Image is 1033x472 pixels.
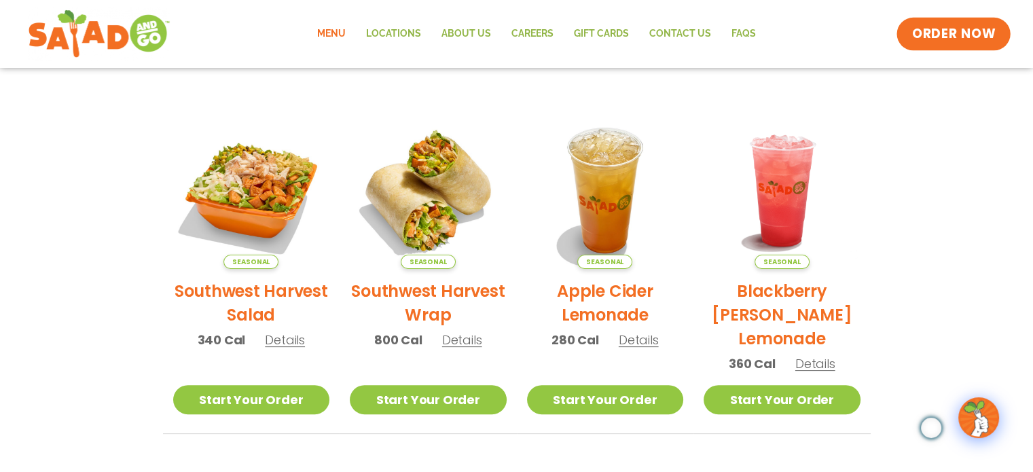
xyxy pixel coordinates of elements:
span: ORDER NOW [911,25,996,43]
span: Details [442,331,482,348]
img: Product photo for Southwest Harvest Salad [173,112,330,269]
span: Details [265,331,305,348]
a: Menu [307,18,356,50]
img: Product photo for Apple Cider Lemonade [527,112,684,269]
span: 360 Cal [729,355,776,373]
h2: Southwest Harvest Wrap [350,279,507,327]
span: 800 Cal [374,331,422,349]
span: 280 Cal [551,331,599,349]
h2: Southwest Harvest Salad [173,279,330,327]
a: FAQs [721,18,766,50]
img: new-SAG-logo-768×292 [28,7,171,61]
span: Seasonal [755,255,810,269]
nav: Menu [307,18,766,50]
img: Product photo for Southwest Harvest Wrap [350,112,507,269]
a: GIFT CARDS [564,18,639,50]
a: Start Your Order [704,385,860,414]
span: Seasonal [577,255,632,269]
a: Locations [356,18,431,50]
img: Product photo for Blackberry Bramble Lemonade [704,112,860,269]
span: 340 Cal [198,331,246,349]
a: About Us [431,18,501,50]
h2: Blackberry [PERSON_NAME] Lemonade [704,279,860,350]
span: Details [795,355,835,372]
a: Start Your Order [173,385,330,414]
a: Start Your Order [527,385,684,414]
span: Seasonal [401,255,456,269]
img: wpChatIcon [960,399,998,437]
span: Details [619,331,659,348]
a: Contact Us [639,18,721,50]
a: Start Your Order [350,385,507,414]
a: Careers [501,18,564,50]
h2: Apple Cider Lemonade [527,279,684,327]
a: ORDER NOW [896,18,1011,50]
span: Seasonal [223,255,278,269]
